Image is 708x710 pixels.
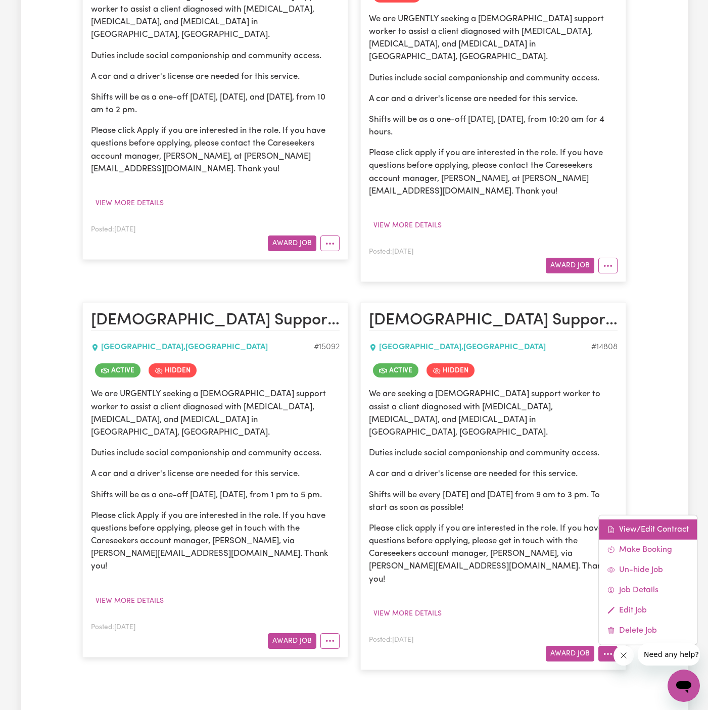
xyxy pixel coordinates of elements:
[91,509,340,573] p: Please click Apply if you are interested in the role. If you have questions before applying, plea...
[91,593,168,609] button: View more details
[427,363,475,377] span: Job is hidden
[369,467,618,480] p: A car and a driver's license are needed for this service.
[369,13,618,64] p: We are URGENTLY seeking a [DEMOGRAPHIC_DATA] support worker to assist a client diagnosed with [ME...
[320,235,340,251] button: More options
[546,258,594,273] button: Award Job
[369,311,618,331] h2: Female Support Worker Needed For Community Access In Fairfield, NSW
[91,70,340,83] p: A car and a driver's license are needed for this service.
[91,50,340,62] p: Duties include social companionship and community access.
[369,447,618,459] p: Duties include social companionship and community access.
[598,515,697,645] div: More options
[373,363,418,377] span: Job is active
[91,124,340,175] p: Please click Apply if you are interested in the role. If you have questions before applying, plea...
[91,196,168,211] button: View more details
[91,311,340,331] h2: Female Support Worker Needed In Fairfield, NSW
[591,341,618,353] div: Job ID #14808
[599,560,697,580] a: Un-hide Job
[598,258,618,273] button: More options
[369,72,618,84] p: Duties include social companionship and community access.
[599,540,697,560] a: Make Booking
[91,467,340,480] p: A car and a driver's license are needed for this service.
[95,363,140,377] span: Job is active
[546,646,594,661] button: Award Job
[369,388,618,439] p: We are seeking a [DEMOGRAPHIC_DATA] support worker to assist a client diagnosed with [MEDICAL_DAT...
[599,519,697,540] a: View/Edit Contract
[599,580,697,600] a: Job Details
[369,637,413,643] span: Posted: [DATE]
[320,633,340,649] button: More options
[91,226,135,233] span: Posted: [DATE]
[369,341,591,353] div: [GEOGRAPHIC_DATA] , [GEOGRAPHIC_DATA]
[369,249,413,255] span: Posted: [DATE]
[91,624,135,631] span: Posted: [DATE]
[369,113,618,138] p: Shifts will be as a one-off [DATE], [DATE], from 10:20 am for 4 hours.
[598,646,618,661] button: More options
[668,670,700,702] iframe: Button to launch messaging window
[91,341,314,353] div: [GEOGRAPHIC_DATA] , [GEOGRAPHIC_DATA]
[599,621,697,641] a: Delete Job
[268,633,316,649] button: Award Job
[369,522,618,586] p: Please click apply if you are interested in the role. If you have questions before applying, plea...
[369,147,618,198] p: Please click apply if you are interested in the role. If you have questions before applying, plea...
[314,341,340,353] div: Job ID #15092
[91,489,340,501] p: Shifts will be as a one-off [DATE], [DATE], from 1 pm to 5 pm.
[91,91,340,116] p: Shifts will be as a one-off [DATE], [DATE], and [DATE], from 10 am to 2 pm.
[369,218,446,233] button: View more details
[369,92,618,105] p: A car and a driver's license are needed for this service.
[268,235,316,251] button: Award Job
[599,600,697,621] a: Edit Job
[369,606,446,622] button: View more details
[91,447,340,459] p: Duties include social companionship and community access.
[369,489,618,514] p: Shifts will be every [DATE] and [DATE] from 9 am to 3 pm. To start as soon as possible!
[613,645,634,666] iframe: Close message
[638,643,700,666] iframe: Message from company
[149,363,197,377] span: Job is hidden
[91,388,340,439] p: We are URGENTLY seeking a [DEMOGRAPHIC_DATA] support worker to assist a client diagnosed with [ME...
